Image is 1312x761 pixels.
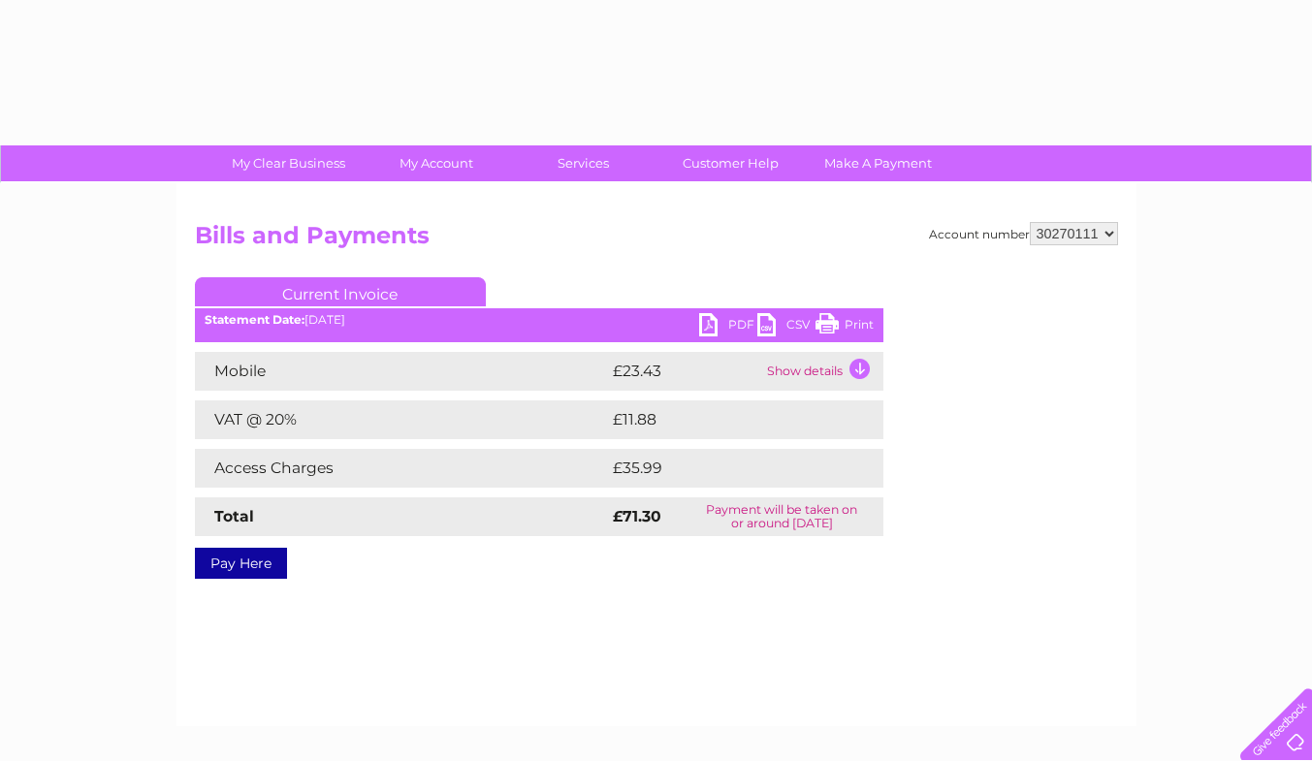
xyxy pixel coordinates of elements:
[816,313,874,341] a: Print
[195,277,486,306] a: Current Invoice
[195,548,287,579] a: Pay Here
[195,313,883,327] div: [DATE]
[681,497,883,536] td: Payment will be taken on or around [DATE]
[195,449,608,488] td: Access Charges
[503,145,663,181] a: Services
[608,352,762,391] td: £23.43
[214,507,254,525] strong: Total
[699,313,757,341] a: PDF
[798,145,958,181] a: Make A Payment
[762,352,883,391] td: Show details
[929,222,1118,245] div: Account number
[651,145,811,181] a: Customer Help
[613,507,661,525] strong: £71.30
[205,312,304,327] b: Statement Date:
[608,400,841,439] td: £11.88
[195,400,608,439] td: VAT @ 20%
[195,222,1118,259] h2: Bills and Payments
[757,313,816,341] a: CSV
[608,449,845,488] td: £35.99
[356,145,516,181] a: My Account
[195,352,608,391] td: Mobile
[208,145,368,181] a: My Clear Business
